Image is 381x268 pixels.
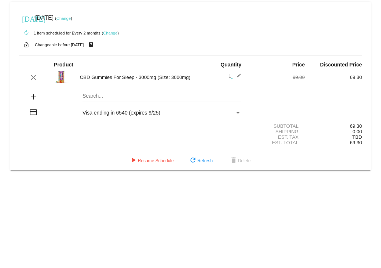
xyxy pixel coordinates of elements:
small: ( ) [55,16,72,21]
strong: Product [54,62,73,68]
small: Changeable before [DATE] [35,43,84,47]
mat-icon: delete [229,156,238,165]
mat-icon: clear [29,73,38,82]
mat-icon: [DATE] [22,14,31,23]
div: 99.00 [248,75,305,80]
strong: Discounted Price [320,62,362,68]
span: 1 [228,73,241,79]
small: ( ) [102,31,119,35]
mat-icon: lock_open [22,40,31,50]
span: TBD [352,134,362,140]
span: Resume Schedule [129,158,174,163]
input: Search... [83,93,241,99]
a: Change [103,31,117,35]
strong: Price [292,62,305,68]
mat-icon: refresh [188,156,197,165]
span: Visa ending in 6540 (expires 9/25) [83,110,160,116]
mat-icon: add [29,93,38,101]
mat-select: Payment Method [83,110,241,116]
span: 69.30 [350,140,362,145]
mat-icon: live_help [87,40,95,50]
button: Resume Schedule [123,154,180,167]
a: Change [56,16,71,21]
button: Delete [223,154,257,167]
div: Shipping [248,129,305,134]
div: 69.30 [305,75,362,80]
mat-icon: credit_card [29,108,38,117]
span: 0.00 [352,129,362,134]
div: Est. Total [248,140,305,145]
span: Delete [229,158,251,163]
div: 69.30 [305,123,362,129]
div: CBD Gummies For Sleep - 3000mg (Size: 3000mg) [76,75,191,80]
div: Est. Tax [248,134,305,140]
mat-icon: autorenew [22,29,31,37]
div: Subtotal [248,123,305,129]
mat-icon: edit [232,73,241,82]
mat-icon: play_arrow [129,156,138,165]
button: Refresh [183,154,219,167]
strong: Quantity [220,62,241,68]
span: Refresh [188,158,213,163]
small: 1 item scheduled for Every 2 months [19,31,100,35]
img: image_6483441.jpg [54,69,69,84]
